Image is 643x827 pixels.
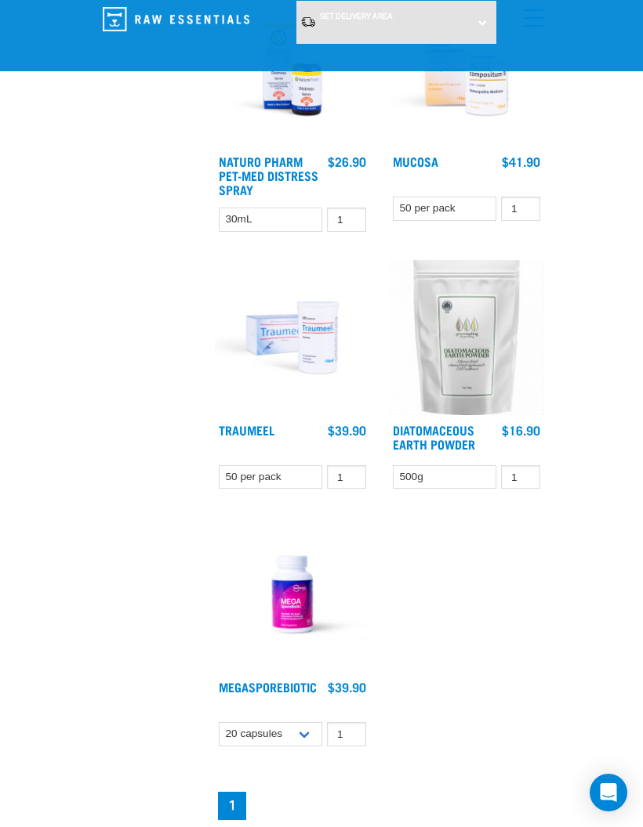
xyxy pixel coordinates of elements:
a: Diatomaceous Earth Powder [393,426,475,447]
div: $39.90 [328,680,366,694]
div: $41.90 [502,154,540,168]
div: $26.90 [328,154,366,168]
div: $39.90 [328,423,366,437]
a: Traumeel [219,426,274,433]
a: Mucosa [393,157,438,164]
div: Open Intercom Messenger [590,774,627,811]
img: RE Product Shoot 2023 Nov8644 [215,260,370,415]
input: 1 [327,208,366,232]
img: Raw Essentials Logo [103,7,249,31]
input: 1 [501,197,540,221]
img: van-moving.png [300,16,316,28]
input: 1 [327,722,366,746]
span: Set Delivery Area [320,12,393,20]
img: Diatomaceous earth [389,260,544,415]
a: Naturo Pharm Pet-Med Distress Spray [219,157,318,193]
div: $16.90 [502,423,540,437]
a: MegaSporeBiotic [219,683,317,690]
a: Page 1 [218,792,246,820]
nav: pagination [215,789,544,823]
input: 1 [501,465,540,489]
img: Raw Essentials Mega Spore Biotic Probiotic For Dogs [215,517,370,672]
input: 1 [327,465,366,489]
